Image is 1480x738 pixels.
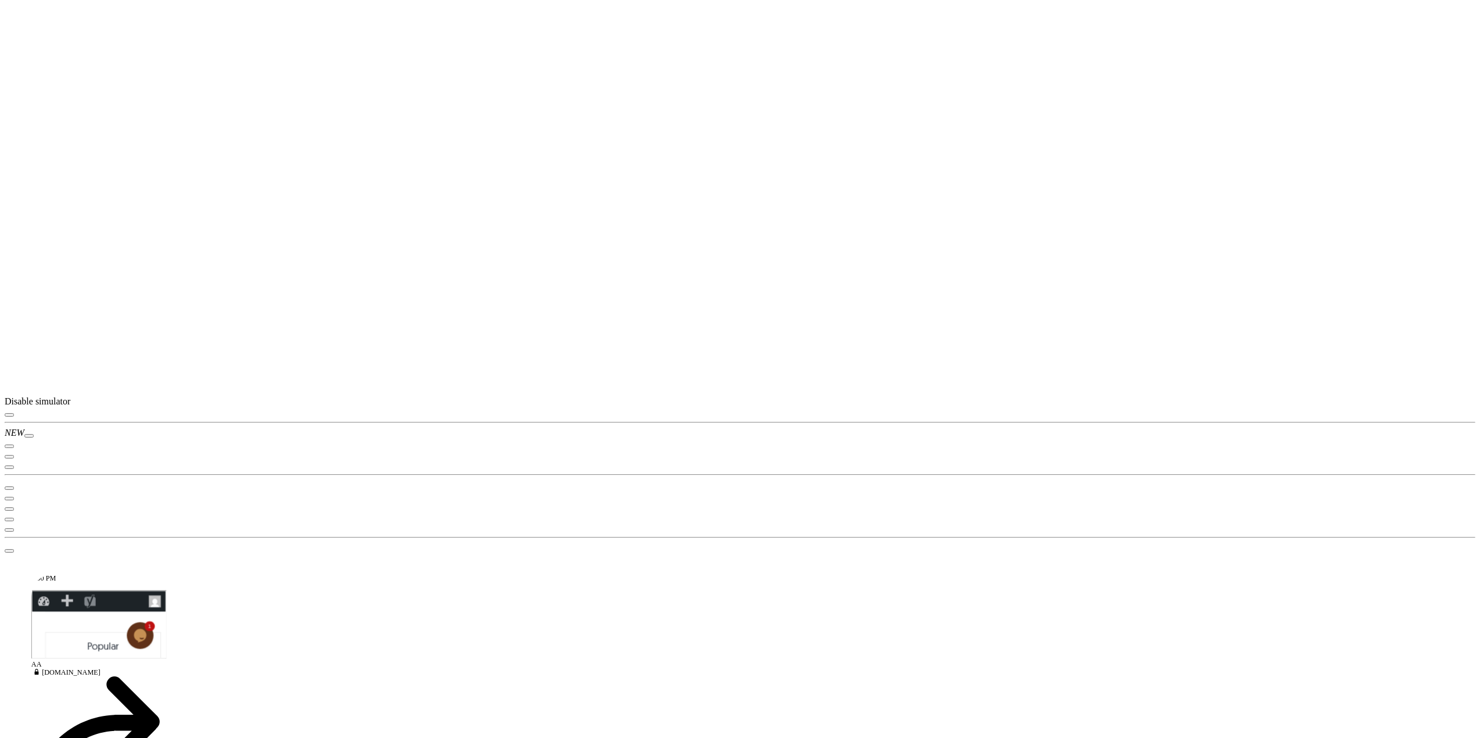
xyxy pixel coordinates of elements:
[18,54,168,89] a: Popular
[31,661,204,669] div: A
[31,661,37,668] span: A
[124,38,163,76] iframe: chat widget
[5,396,1475,407] div: Disable simulator
[5,428,24,438] i: NEW
[42,668,100,676] span: [DOMAIN_NAME]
